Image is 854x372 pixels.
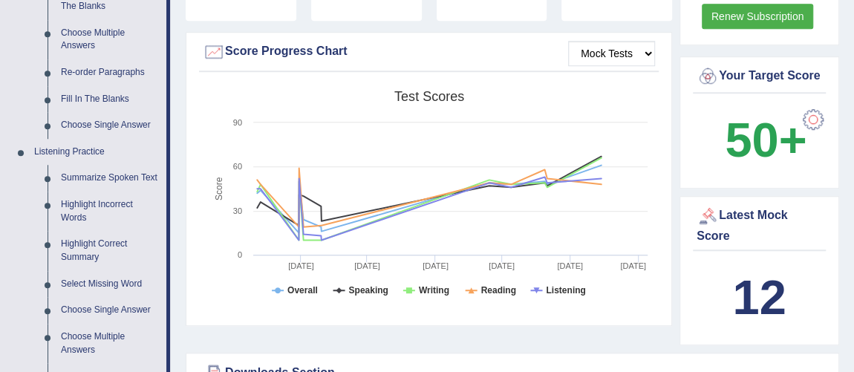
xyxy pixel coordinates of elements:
tspan: Listening [546,285,585,296]
text: 0 [238,250,242,259]
a: Choose Multiple Answers [54,20,166,59]
b: 12 [732,270,786,324]
div: Your Target Score [697,65,822,88]
text: 60 [233,162,242,171]
b: 50+ [725,113,806,167]
tspan: Test scores [394,89,464,104]
tspan: Score [214,177,224,200]
a: Highlight Incorrect Words [54,192,166,231]
tspan: Reading [481,285,516,296]
text: 90 [233,118,242,127]
a: Choose Multiple Answers [54,324,166,363]
a: Choose Single Answer [54,297,166,324]
a: Highlight Correct Summary [54,231,166,270]
div: Score Progress Chart [203,41,655,63]
a: Re-order Paragraphs [54,59,166,86]
a: Renew Subscription [702,4,814,29]
text: 30 [233,206,242,215]
tspan: [DATE] [620,261,646,270]
tspan: [DATE] [354,261,380,270]
tspan: [DATE] [557,261,583,270]
tspan: [DATE] [288,261,314,270]
tspan: Speaking [348,285,388,296]
a: Choose Single Answer [54,112,166,139]
a: Select Missing Word [54,271,166,298]
a: Listening Practice [27,139,166,166]
tspan: [DATE] [423,261,449,270]
tspan: [DATE] [489,261,515,270]
a: Summarize Spoken Text [54,165,166,192]
tspan: Overall [287,285,318,296]
tspan: Writing [419,285,449,296]
div: Latest Mock Score [697,205,822,245]
a: Fill In The Blanks [54,86,166,113]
